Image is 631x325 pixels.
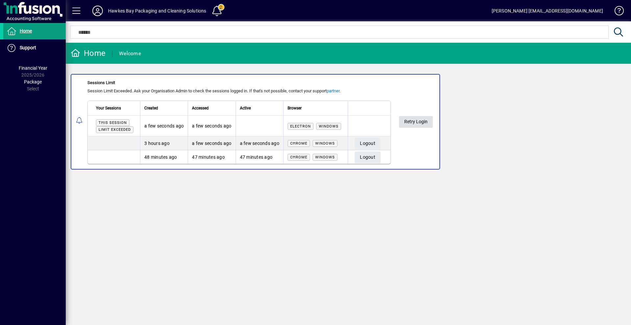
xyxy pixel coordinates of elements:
[99,128,131,132] span: Limit exceeded
[290,155,307,159] span: Chrome
[315,141,335,146] span: Windows
[236,136,283,150] td: a few seconds ago
[20,45,36,50] span: Support
[87,80,391,86] div: Sessions Limit
[355,151,381,163] button: Logout
[87,5,108,17] button: Profile
[87,88,391,94] div: Session Limit Exceeded. Ask your Organisation Admin to check the sessions logged in. If that's no...
[108,6,206,16] div: Hawkes Bay Packaging and Cleaning Solutions
[66,74,631,170] app-alert-notification-menu-item: Sessions Limit
[119,48,141,59] div: Welcome
[144,104,158,112] span: Created
[315,155,335,159] span: Windows
[3,40,66,56] a: Support
[399,116,433,128] button: Retry Login
[290,141,307,146] span: Chrome
[492,6,603,16] div: [PERSON_NAME] [EMAIL_ADDRESS][DOMAIN_NAME]
[71,48,105,58] div: Home
[404,116,428,127] span: Retry Login
[319,124,339,128] span: Windows
[327,88,339,93] a: partner
[96,104,121,112] span: Your Sessions
[140,136,188,150] td: 3 hours ago
[288,104,302,112] span: Browser
[192,104,209,112] span: Accessed
[140,150,188,164] td: 48 minutes ago
[360,138,375,149] span: Logout
[360,152,375,163] span: Logout
[355,138,381,150] button: Logout
[24,79,42,84] span: Package
[188,150,235,164] td: 47 minutes ago
[19,65,47,71] span: Financial Year
[236,150,283,164] td: 47 minutes ago
[188,116,235,136] td: a few seconds ago
[610,1,623,23] a: Knowledge Base
[188,136,235,150] td: a few seconds ago
[290,124,311,128] span: Electron
[140,116,188,136] td: a few seconds ago
[240,104,251,112] span: Active
[20,28,32,34] span: Home
[99,121,127,125] span: This session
